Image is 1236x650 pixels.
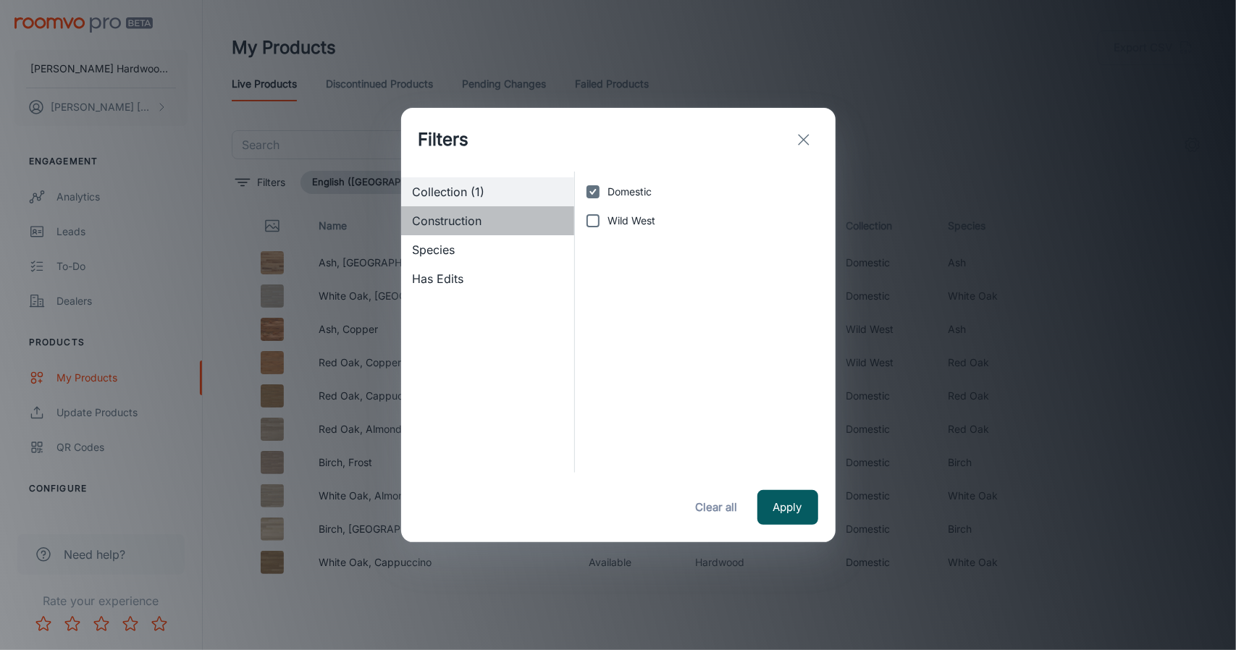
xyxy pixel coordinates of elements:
[401,264,575,293] div: Has Edits
[757,490,818,525] button: Apply
[789,125,818,154] button: exit
[419,127,469,153] h1: Filters
[413,183,563,201] span: Collection (1)
[401,235,575,264] div: Species
[413,270,563,287] span: Has Edits
[608,184,652,200] span: Domestic
[401,177,575,206] div: Collection (1)
[401,206,575,235] div: Construction
[608,213,655,229] span: Wild West
[413,241,563,258] span: Species
[688,490,746,525] button: Clear all
[413,212,563,229] span: Construction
